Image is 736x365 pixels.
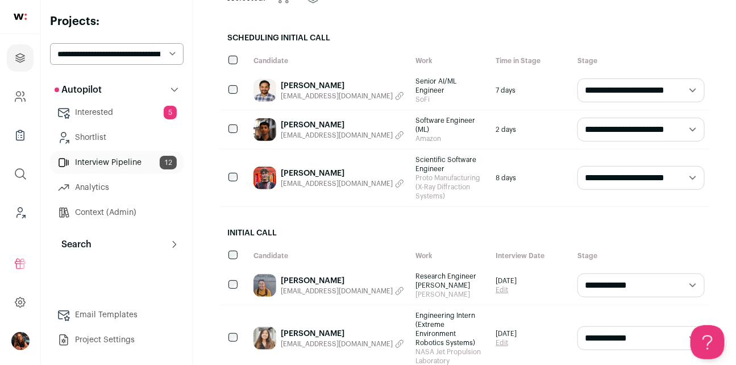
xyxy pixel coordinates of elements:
img: c05f470af62bfbf7785a633d48a871eec0896c58d0ffbaa7c12c9c849f18bb2e.jpg [253,274,276,297]
span: [DATE] [496,276,517,285]
span: Amazon [415,134,484,143]
a: Shortlist [50,126,184,149]
a: Interview Pipeline12 [50,151,184,174]
button: Open dropdown [11,332,30,350]
img: wellfound-shorthand-0d5821cbd27db2630d0214b213865d53afaa358527fdda9d0ea32b1df1b89c2c.svg [14,14,27,20]
span: 5 [164,106,177,119]
span: Engineering Intern (Extreme Environment Robotics Systems) [415,311,484,347]
span: [EMAIL_ADDRESS][DOMAIN_NAME] [281,131,393,140]
h2: Projects: [50,14,184,30]
div: Candidate [248,246,410,266]
a: [PERSON_NAME] [281,275,404,287]
span: [EMAIL_ADDRESS][DOMAIN_NAME] [281,287,393,296]
img: c78bd42e39a3fdb38cc4a1d3925b1383f5a83d6532561538bf0404b0275665c8.jpg [253,327,276,350]
h2: Scheduling Initial Call [221,26,710,51]
a: [PERSON_NAME] [281,119,404,131]
button: [EMAIL_ADDRESS][DOMAIN_NAME] [281,179,404,188]
a: Project Settings [50,329,184,351]
div: Stage [572,51,710,71]
p: Autopilot [55,83,102,97]
a: Company Lists [7,122,34,149]
a: Context (Admin) [50,201,184,224]
span: [EMAIL_ADDRESS][DOMAIN_NAME] [281,339,393,349]
button: Search [50,233,184,256]
a: Leads (Backoffice) [7,199,34,226]
div: 8 days [490,150,572,206]
span: Research Engineer [PERSON_NAME] [415,272,484,290]
div: 2 days [490,110,572,149]
p: Search [55,238,92,251]
span: Scientific Software Engineer [415,155,484,173]
img: 13968079-medium_jpg [11,332,30,350]
span: Software Engineer (ML) [415,116,484,134]
img: 1762f7b07ee4989e0bd4e1957c272bf3066ccff944485c06840ef63bf9fa37f9.jpg [253,167,276,189]
button: [EMAIL_ADDRESS][DOMAIN_NAME] [281,131,404,140]
span: [EMAIL_ADDRESS][DOMAIN_NAME] [281,92,393,101]
a: Interested5 [50,101,184,124]
span: Senior AI/ML Engineer [415,77,484,95]
div: Candidate [248,51,410,71]
button: [EMAIL_ADDRESS][DOMAIN_NAME] [281,92,404,101]
a: Email Templates [50,304,184,326]
span: Proto Manufacturing (X-Ray Diffraction Systems) [415,173,484,201]
img: 9f7e28ea6f586ef2370672a48735229bdc2e34895fa10a7c4315fc2690fdb392.jpg [253,118,276,141]
a: [PERSON_NAME] [281,328,404,339]
span: [EMAIL_ADDRESS][DOMAIN_NAME] [281,179,393,188]
div: 7 days [490,71,572,110]
div: Work [410,246,490,266]
div: Work [410,51,490,71]
a: Edit [496,338,517,347]
img: 1b2aa1f1fba3669e5a6c377722b23d245db63191885f5fbdcdcfebe3269f620a.jpg [253,79,276,102]
span: 12 [160,156,177,169]
button: Autopilot [50,78,184,101]
a: Company and ATS Settings [7,83,34,110]
a: [PERSON_NAME] [281,168,404,179]
a: Projects [7,44,34,72]
button: [EMAIL_ADDRESS][DOMAIN_NAME] [281,287,404,296]
a: Edit [496,285,517,295]
span: [DATE] [496,329,517,338]
a: [PERSON_NAME] [281,80,404,92]
div: Time in Stage [490,51,572,71]
div: Stage [572,246,710,266]
button: [EMAIL_ADDRESS][DOMAIN_NAME] [281,339,404,349]
div: Interview Date [490,246,572,266]
a: Analytics [50,176,184,199]
span: [PERSON_NAME] [415,290,484,299]
h2: Initial Call [221,221,710,246]
span: SoFi [415,95,484,104]
iframe: Help Scout Beacon - Open [691,325,725,359]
